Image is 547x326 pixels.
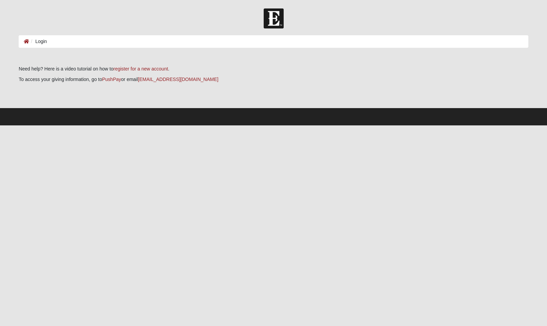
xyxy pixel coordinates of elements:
[19,76,528,83] p: To access your giving information, go to or email
[19,65,528,73] p: Need help? Here is a video tutorial on how to .
[114,66,168,72] a: register for a new account
[29,38,47,45] li: Login
[264,8,284,28] img: Church of Eleven22 Logo
[138,77,218,82] a: [EMAIL_ADDRESS][DOMAIN_NAME]
[102,77,121,82] a: PushPay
